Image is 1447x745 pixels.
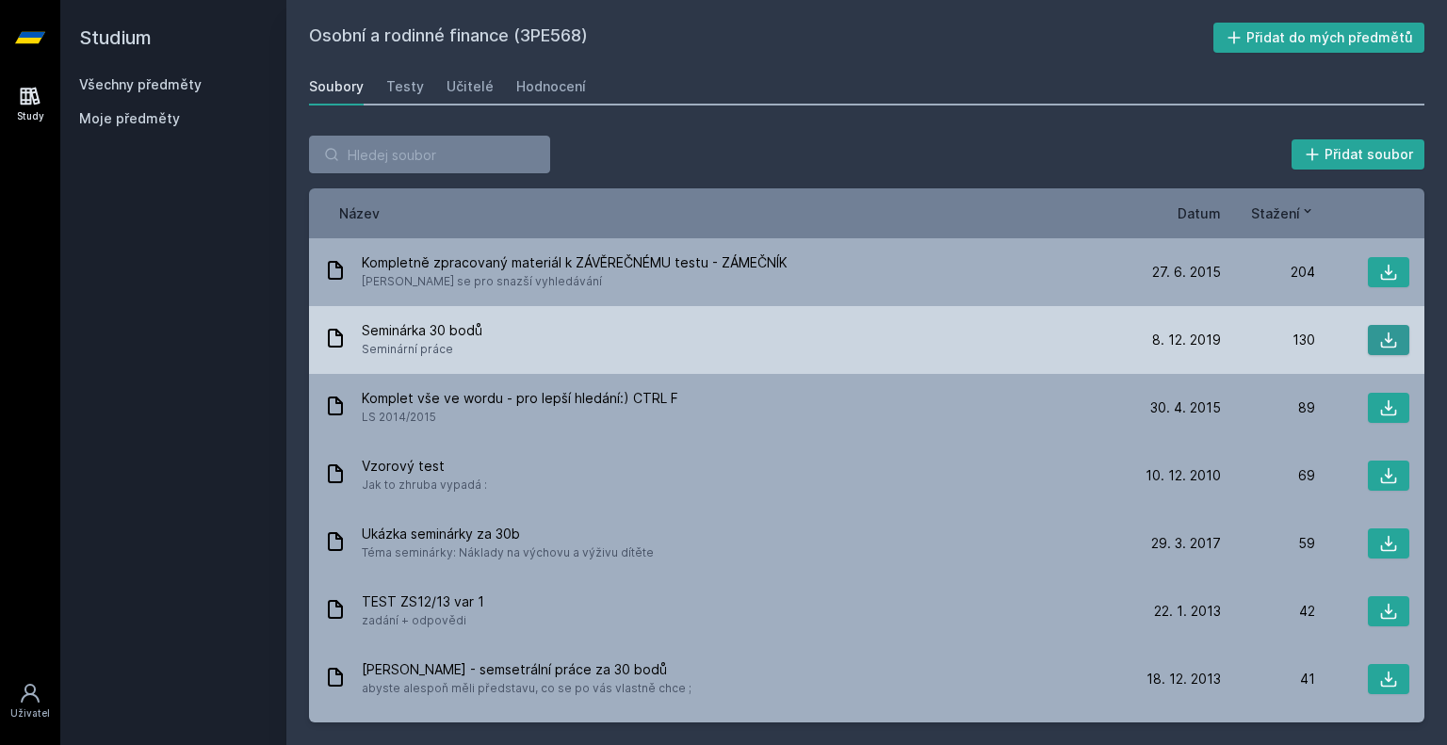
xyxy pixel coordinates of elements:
[1151,534,1221,553] span: 29. 3. 2017
[4,672,57,730] a: Uživatel
[362,272,788,291] span: [PERSON_NAME] se pro snazší vyhledávání
[1221,670,1315,688] div: 41
[1150,398,1221,417] span: 30. 4. 2015
[362,321,482,340] span: Seminárka 30 bodů
[1221,398,1315,417] div: 89
[362,611,484,630] span: zadání + odpovědi
[1146,670,1221,688] span: 18. 12. 2013
[386,68,424,105] a: Testy
[309,68,364,105] a: Soubory
[4,75,57,133] a: Study
[1154,602,1221,621] span: 22. 1. 2013
[362,592,484,611] span: TEST ZS12/13 var 1
[362,660,691,679] span: [PERSON_NAME] - semsetrální práce za 30 bodů
[362,476,487,494] span: Jak to zhruba vypadá :
[362,525,654,543] span: Ukázka seminárky za 30b
[339,203,380,223] button: Název
[386,77,424,96] div: Testy
[1251,203,1300,223] span: Stažení
[1178,203,1221,223] button: Datum
[1221,602,1315,621] div: 42
[1152,263,1221,282] span: 27. 6. 2015
[1221,466,1315,485] div: 69
[362,253,788,272] span: Kompletně zpracovaný materiál k ZÁVĚREČNÉMU testu - ZÁMEČNÍK
[1251,203,1315,223] button: Stažení
[362,389,678,408] span: Komplet vše ve wordu - pro lepší hledání:) CTRL F
[362,679,691,698] span: abyste alespoň měli představu, co se po vás vlastně chce ;
[1213,23,1425,53] button: Přidat do mých předmětů
[447,77,494,96] div: Učitelé
[1221,534,1315,553] div: 59
[1152,331,1221,349] span: 8. 12. 2019
[516,77,586,96] div: Hodnocení
[1146,466,1221,485] span: 10. 12. 2010
[447,68,494,105] a: Učitelé
[516,68,586,105] a: Hodnocení
[79,109,180,128] span: Moje předměty
[362,457,487,476] span: Vzorový test
[79,76,202,92] a: Všechny předměty
[362,543,654,562] span: Téma seminárky: Náklady na výchovu a výživu dítěte
[309,136,550,173] input: Hledej soubor
[17,109,44,123] div: Study
[1221,263,1315,282] div: 204
[362,408,678,427] span: LS 2014/2015
[1292,139,1425,170] button: Přidat soubor
[309,23,1213,53] h2: Osobní a rodinné finance (3PE568)
[362,340,482,359] span: Seminární práce
[309,77,364,96] div: Soubory
[10,706,50,721] div: Uživatel
[1221,331,1315,349] div: 130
